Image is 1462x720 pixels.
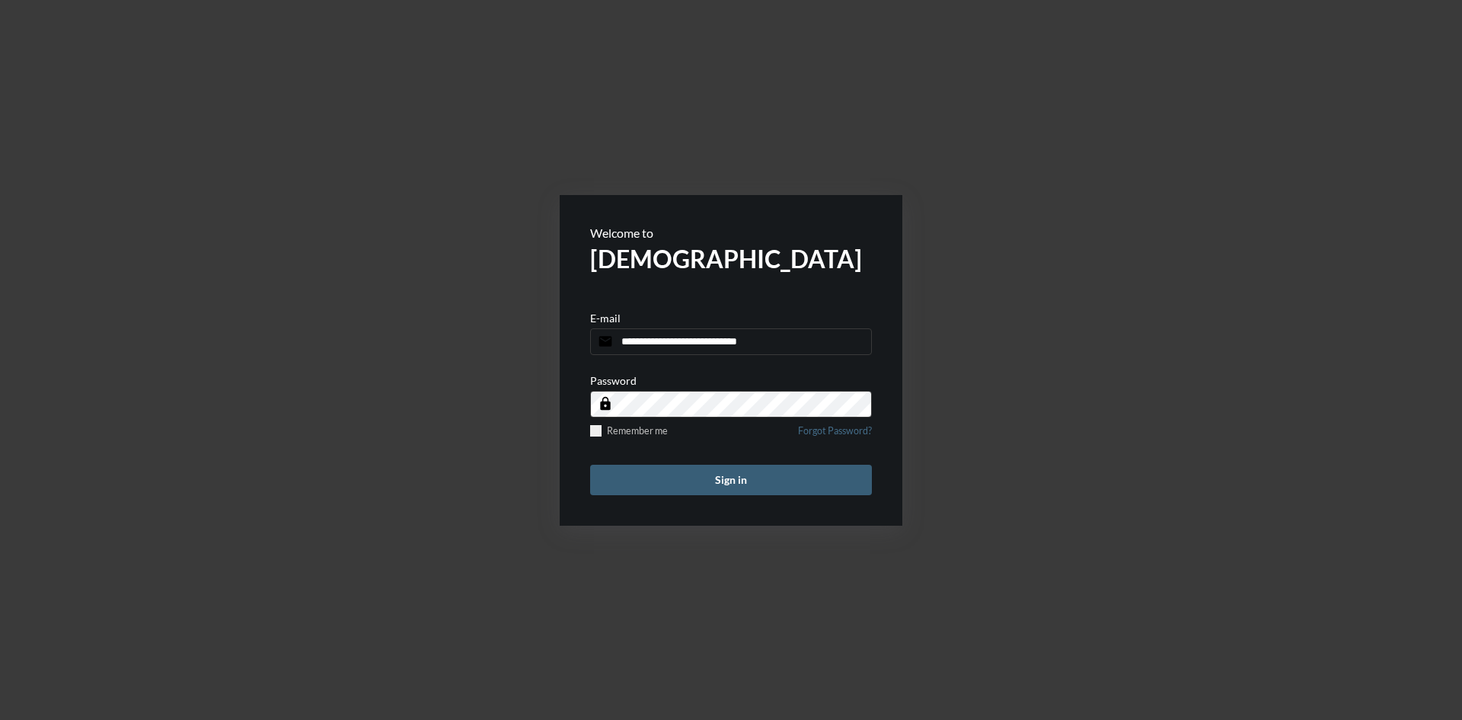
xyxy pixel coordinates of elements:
[590,226,872,240] p: Welcome to
[798,425,872,446] a: Forgot Password?
[590,425,668,437] label: Remember me
[590,374,637,387] p: Password
[590,244,872,274] h2: [DEMOGRAPHIC_DATA]
[590,465,872,495] button: Sign in
[590,312,621,325] p: E-mail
